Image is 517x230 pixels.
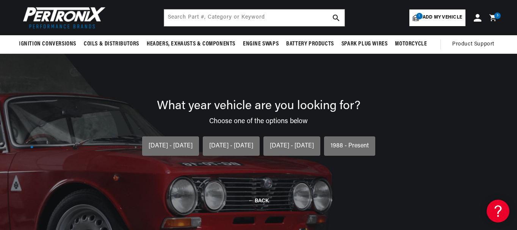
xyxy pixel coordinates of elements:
span: Motorcycle [395,40,427,48]
summary: Spark Plug Wires [338,35,392,53]
a: 1Add my vehicle [409,9,465,26]
div: [DATE] - [DATE] [149,141,193,151]
div: [DATE] - [DATE] [270,141,314,151]
summary: Engine Swaps [239,35,282,53]
span: 3 [497,13,499,19]
input: Search Part #, Category or Keyword [164,9,345,26]
span: Ignition Conversions [19,40,76,48]
summary: Coils & Distributors [80,35,143,53]
summary: Ignition Conversions [19,35,80,53]
div: Choose one of the options below [30,112,487,125]
span: Engine Swaps [243,40,279,48]
img: Pertronix [19,5,106,31]
div: What year vehicle are you looking for? [30,100,487,112]
span: Product Support [452,40,494,49]
span: Battery Products [286,40,334,48]
div: [DATE] - [DATE] [209,141,253,151]
button: ← BACK [248,197,269,204]
span: 1 [416,13,423,19]
span: Add my vehicle [423,14,462,21]
span: Headers, Exhausts & Components [147,40,235,48]
summary: Motorcycle [391,35,431,53]
span: Spark Plug Wires [342,40,388,48]
button: search button [328,9,345,26]
div: 1988 - Present [331,141,369,151]
summary: Battery Products [282,35,338,53]
summary: Headers, Exhausts & Components [143,35,239,53]
summary: Product Support [452,35,498,53]
span: Coils & Distributors [84,40,139,48]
